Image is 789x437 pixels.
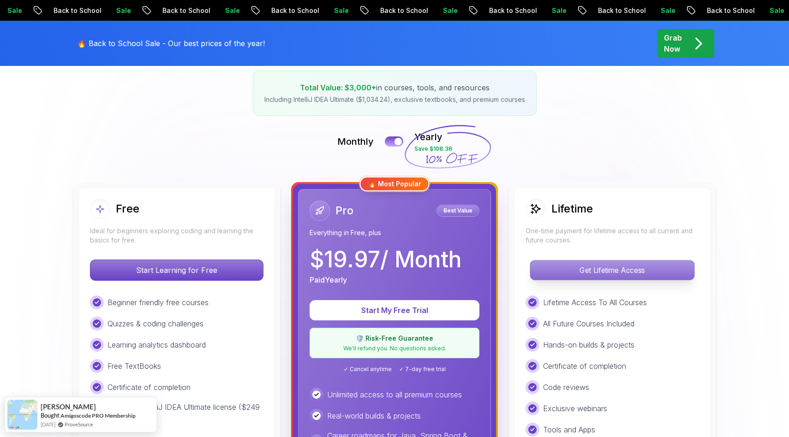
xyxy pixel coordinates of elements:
[510,6,540,15] p: Sale
[337,135,374,148] p: Monthly
[108,360,161,372] p: Free TextBooks
[310,248,461,271] p: $ 19.97 / Month
[344,366,392,373] span: ✓ Cancel anytime
[7,400,37,430] img: provesource social proof notification image
[530,260,694,280] button: Get Lifetime Access
[108,382,191,393] p: Certificate of completion
[121,6,184,15] p: Back to School
[90,226,263,245] p: Ideal for beginners exploring coding and learning the basics for free.
[310,274,347,285] p: Paid Yearly
[551,201,593,216] h2: Lifetime
[230,6,293,15] p: Back to School
[543,403,607,414] p: Exclusive webinars
[108,402,263,424] p: 3 months IntelliJ IDEA Ultimate license ($249 value)
[184,6,213,15] p: Sale
[90,260,263,280] p: Start Learning for Free
[41,420,55,428] span: [DATE]
[310,300,479,320] button: Start My Free Trial
[264,95,525,104] p: Including IntelliJ IDEA Ultimate ($1,034.24), exclusive textbooks, and premium courses
[401,6,431,15] p: Sale
[327,410,421,421] p: Real-world builds & projects
[728,6,758,15] p: Sale
[316,334,473,343] p: 🛡️ Risk-Free Guarantee
[60,412,136,419] a: Amigoscode PRO Membership
[543,424,595,435] p: Tools and Apps
[90,266,263,275] a: Start Learning for Free
[12,6,75,15] p: Back to School
[116,201,139,216] h2: Free
[327,389,462,400] p: Unlimited access to all premium courses
[530,260,694,280] p: Get Lifetime Access
[335,203,353,218] h2: Pro
[526,266,699,275] a: Get Lifetime Access
[556,6,619,15] p: Back to School
[293,6,322,15] p: Sale
[664,32,682,54] p: Grab Now
[75,6,104,15] p: Sale
[300,83,376,92] span: Total Value: $3,000+
[316,345,473,352] p: We'll refund you. No questions asked.
[108,339,206,350] p: Learning analytics dashboard
[526,226,699,245] p: One-time payment for lifetime access to all current and future courses.
[399,366,446,373] span: ✓ 7-day free trial
[543,382,589,393] p: Code reviews
[543,297,647,308] p: Lifetime Access To All Courses
[310,306,479,315] a: Start My Free Trial
[543,318,634,329] p: All Future Courses Included
[438,206,478,215] p: Best Value
[108,318,203,329] p: Quizzes & coding challenges
[65,420,93,428] a: ProveSource
[77,38,265,49] p: 🔥 Back to School Sale - Our best prices of the year!
[619,6,649,15] p: Sale
[264,82,525,93] p: in courses, tools, and resources
[41,412,60,419] span: Bought
[448,6,510,15] p: Back to School
[108,297,209,308] p: Beginner friendly free courses
[321,305,468,316] p: Start My Free Trial
[339,6,401,15] p: Back to School
[665,6,728,15] p: Back to School
[543,339,634,350] p: Hands-on builds & projects
[41,403,96,411] span: [PERSON_NAME]
[90,260,263,281] button: Start Learning for Free
[543,360,626,372] p: Certificate of completion
[310,228,479,237] p: Everything in Free, plus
